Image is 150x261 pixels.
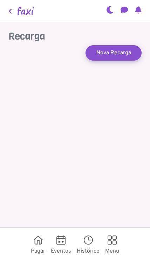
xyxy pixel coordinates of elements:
[102,231,122,258] a: Menu
[86,45,142,61] a: Nova Recarga
[8,30,142,42] h3: Recarga
[48,231,74,258] a: Eventos
[28,231,48,258] a: Pagar
[74,231,102,258] a: Histórico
